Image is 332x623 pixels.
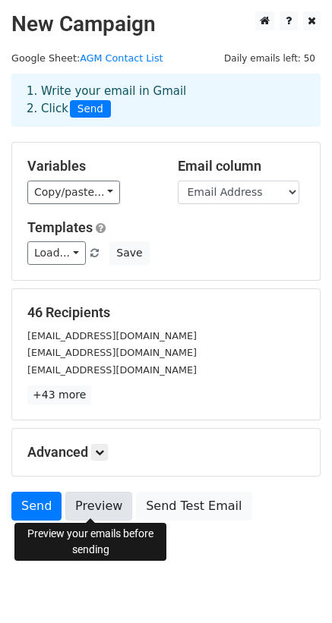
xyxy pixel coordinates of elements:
a: Templates [27,219,93,235]
small: [EMAIL_ADDRESS][DOMAIN_NAME] [27,364,197,376]
a: Copy/paste... [27,181,120,204]
small: [EMAIL_ADDRESS][DOMAIN_NAME] [27,347,197,358]
a: +43 more [27,385,91,404]
small: [EMAIL_ADDRESS][DOMAIN_NAME] [27,330,197,341]
a: Send Test Email [136,492,251,521]
span: Send [70,100,111,118]
a: Load... [27,241,86,265]
a: Daily emails left: 50 [219,52,321,64]
h5: Advanced [27,444,305,461]
h5: Variables [27,158,155,175]
span: Daily emails left: 50 [219,50,321,67]
a: Send [11,492,62,521]
button: Save [109,241,149,265]
iframe: Chat Widget [256,550,332,623]
small: Google Sheet: [11,52,163,64]
a: AGM Contact List [80,52,163,64]
a: Preview [65,492,132,521]
h2: New Campaign [11,11,321,37]
div: 1. Write your email in Gmail 2. Click [15,83,317,118]
h5: Email column [178,158,305,175]
div: Preview your emails before sending [14,523,166,561]
h5: 46 Recipients [27,304,305,321]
